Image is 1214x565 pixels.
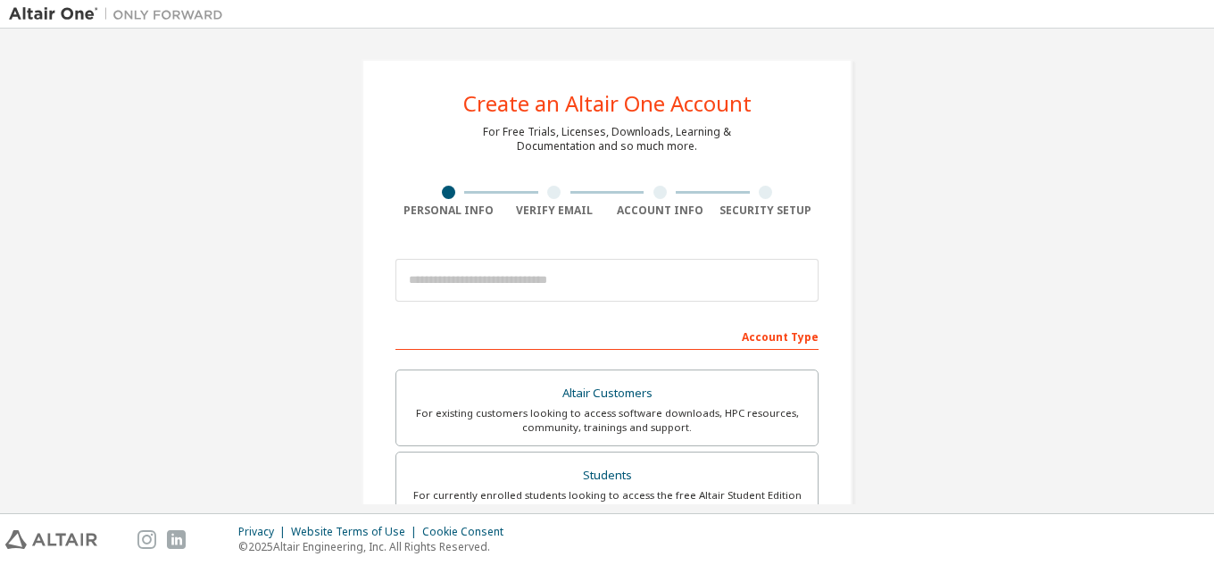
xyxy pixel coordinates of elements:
[395,321,819,350] div: Account Type
[238,525,291,539] div: Privacy
[395,204,502,218] div: Personal Info
[407,381,807,406] div: Altair Customers
[5,530,97,549] img: altair_logo.svg
[422,525,514,539] div: Cookie Consent
[607,204,713,218] div: Account Info
[167,530,186,549] img: linkedin.svg
[407,406,807,435] div: For existing customers looking to access software downloads, HPC resources, community, trainings ...
[9,5,232,23] img: Altair One
[713,204,819,218] div: Security Setup
[502,204,608,218] div: Verify Email
[291,525,422,539] div: Website Terms of Use
[137,530,156,549] img: instagram.svg
[407,463,807,488] div: Students
[463,93,752,114] div: Create an Altair One Account
[483,125,731,154] div: For Free Trials, Licenses, Downloads, Learning & Documentation and so much more.
[238,539,514,554] p: © 2025 Altair Engineering, Inc. All Rights Reserved.
[407,488,807,517] div: For currently enrolled students looking to access the free Altair Student Edition bundle and all ...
